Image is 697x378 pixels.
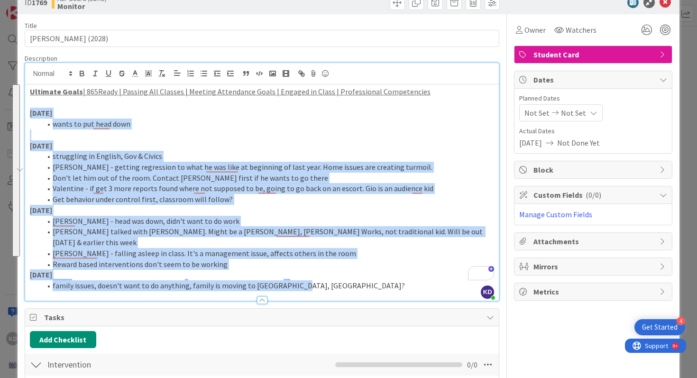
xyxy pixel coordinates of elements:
[634,319,685,335] div: Open Get Started checklist, remaining modules: 4
[642,323,678,332] div: Get Started
[25,21,37,30] label: Title
[25,84,499,301] div: To enrich screen reader interactions, please activate Accessibility in Grammarly extension settings
[48,4,53,11] div: 9+
[41,162,495,173] li: [PERSON_NAME] - getting regression to what he was like at beginning of last year. Home issues are...
[41,248,495,259] li: [PERSON_NAME] - falling asleep in class. It's a management issue, affects others in the room
[566,24,596,36] span: Watchers
[41,259,495,270] li: Reward based interventions don't seem to be working
[533,261,655,272] span: Mirrors
[557,137,600,148] span: Not Done Yet
[524,107,550,119] span: Not Set
[467,359,477,370] span: 0 / 0
[30,87,83,96] u: Ultimate Goals
[30,331,96,348] button: Add Checklist
[561,107,586,119] span: Not Set
[41,226,495,248] li: [PERSON_NAME] talked with [PERSON_NAME]. Might be a [PERSON_NAME], [PERSON_NAME] Works, not tradi...
[44,356,245,373] input: Add Checklist...
[533,49,655,60] span: Student Card
[41,280,495,291] li: family issues, doesn't want to do anything, family is moving to [GEOGRAPHIC_DATA], [GEOGRAPHIC_DA...
[41,194,495,205] li: Get behavior under control first, classroom will follow?
[586,190,601,200] span: ( 0/0 )
[677,317,685,325] div: 4
[533,286,655,297] span: Metrics
[533,74,655,85] span: Dates
[524,24,546,36] span: Owner
[481,286,494,299] span: KD
[30,141,52,150] strong: [DATE]
[25,54,57,63] span: Description
[41,151,495,162] li: struggling in English, Gov & Civics
[57,2,107,10] b: Monitor
[519,137,542,148] span: [DATE]
[30,270,52,279] strong: [DATE]
[20,1,43,13] span: Support
[30,108,52,118] strong: [DATE]
[519,93,667,103] span: Planned Dates
[533,164,655,175] span: Block
[519,210,592,219] a: Manage Custom Fields
[533,189,655,201] span: Custom Fields
[41,216,495,227] li: [PERSON_NAME] - head was down, didn't want to do work
[30,205,52,215] strong: [DATE]
[41,173,495,184] li: Don't let him out of the room. Contact [PERSON_NAME] first if he wants to go there
[25,30,500,47] input: type card name here...
[41,183,495,194] li: Valentine - if get 3 more reports found where not supposed to be, going to go back on an escort. ...
[83,87,431,96] u: | 865Ready | Passing All Classes | Meeting Attendance Goals | Engaged in Class | Professional Com...
[533,236,655,247] span: Attachments
[44,312,482,323] span: Tasks
[519,126,667,136] span: Actual Dates
[41,119,495,129] li: wants to put head down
